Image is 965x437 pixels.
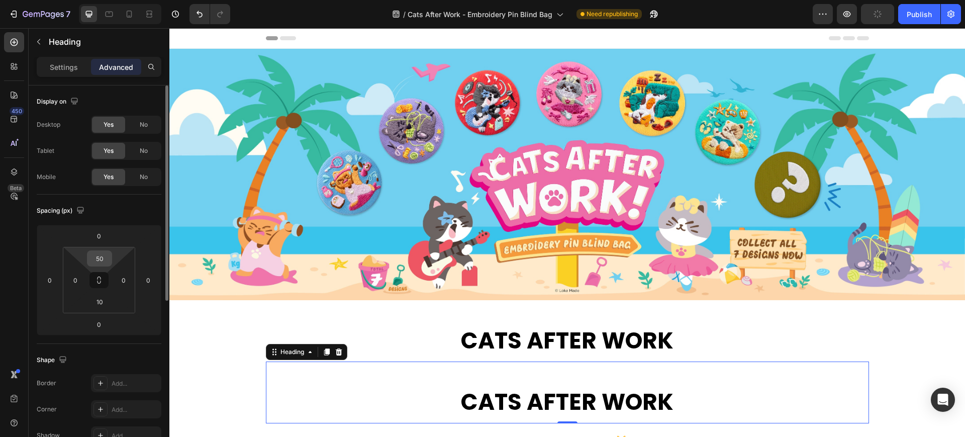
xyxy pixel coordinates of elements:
[37,379,56,388] div: Border
[37,95,80,109] div: Display on
[66,8,70,20] p: 7
[50,62,78,72] p: Settings
[37,354,69,367] div: Shape
[898,4,940,24] button: Publish
[931,388,955,412] div: Open Intercom Messenger
[89,228,109,243] input: 0
[104,120,114,129] span: Yes
[98,404,699,420] p: Work’s over. Hobbies on 🐱
[104,146,114,155] span: Yes
[99,62,133,72] p: Advanced
[37,405,57,414] div: Corner
[89,294,110,309] input: 10px
[140,172,148,182] span: No
[37,146,54,155] div: Tablet
[112,379,159,388] div: Add...
[907,9,932,20] div: Publish
[37,120,60,129] div: Desktop
[169,28,965,437] iframe: Design area
[89,251,110,266] input: 50px
[10,107,24,115] div: 450
[42,273,57,288] input: 0
[116,273,131,288] input: 0px
[403,9,406,20] span: /
[4,4,75,24] button: 7
[408,9,552,20] span: Cats After Work - Embroidery Pin Blind Bag
[587,10,638,19] span: Need republishing
[8,184,24,192] div: Beta
[68,273,83,288] input: 0px
[112,405,159,414] div: Add...
[140,120,148,129] span: No
[141,273,156,288] input: 0
[37,172,56,182] div: Mobile
[104,172,114,182] span: Yes
[49,36,157,48] p: Heading
[140,146,148,155] span: No
[89,317,109,332] input: 0
[189,4,230,24] div: Undo/Redo
[37,204,86,218] div: Spacing (px)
